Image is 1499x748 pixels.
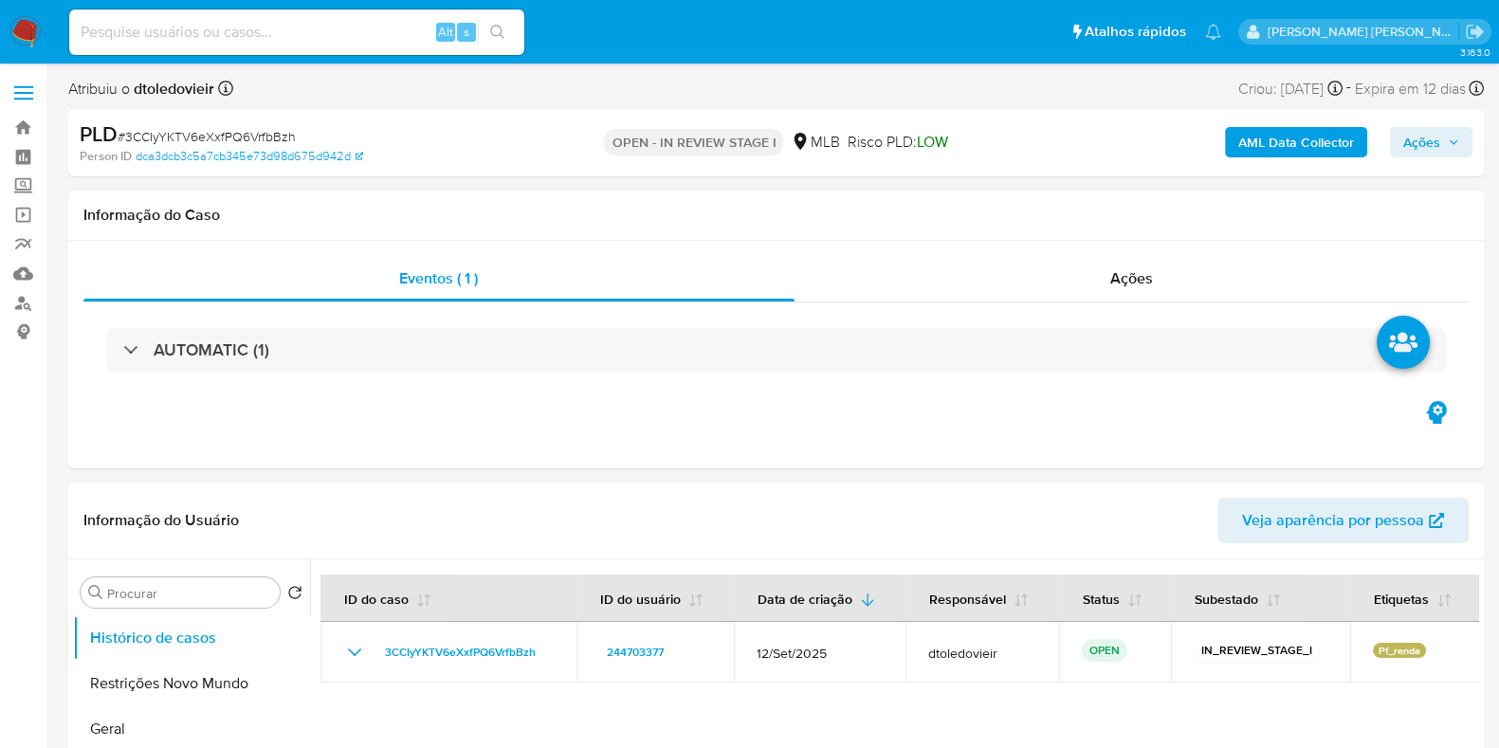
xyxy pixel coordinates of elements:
[88,585,103,600] button: Procurar
[1403,127,1440,157] span: Ações
[287,585,302,606] button: Retornar ao pedido padrão
[118,127,296,146] span: # 3CCIyYKTV6eXxfPQ6VrfbBzh
[68,79,214,100] span: Atribuiu o
[80,119,118,149] b: PLD
[73,661,310,706] button: Restrições Novo Mundo
[1346,76,1351,101] span: -
[130,78,214,100] b: dtoledovieir
[1238,127,1354,157] b: AML Data Collector
[1355,79,1466,100] span: Expira em 12 dias
[1238,76,1343,101] div: Criou: [DATE]
[80,148,132,165] b: Person ID
[438,23,453,41] span: Alt
[1242,498,1424,543] span: Veja aparência por pessoa
[1390,127,1472,157] button: Ações
[916,131,947,153] span: LOW
[154,339,269,360] h3: AUTOMATIC (1)
[107,585,272,602] input: Procurar
[1465,22,1485,42] a: Sair
[847,132,947,153] span: Risco PLD:
[478,19,517,46] button: search-icon
[604,129,783,155] p: OPEN - IN REVIEW STAGE I
[1110,267,1153,289] span: Ações
[1217,498,1469,543] button: Veja aparência por pessoa
[1085,22,1186,42] span: Atalhos rápidos
[136,148,363,165] a: dca3dcb3c5a7cb345e73d98d675d942d
[399,267,478,289] span: Eventos ( 1 )
[1268,23,1459,41] p: danilo.toledo@mercadolivre.com
[69,20,524,45] input: Pesquise usuários ou casos...
[791,132,839,153] div: MLB
[83,206,1469,225] h1: Informação do Caso
[1225,127,1367,157] button: AML Data Collector
[73,615,310,661] button: Histórico de casos
[83,511,239,530] h1: Informação do Usuário
[1205,24,1221,40] a: Notificações
[464,23,469,41] span: s
[106,328,1446,372] div: AUTOMATIC (1)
